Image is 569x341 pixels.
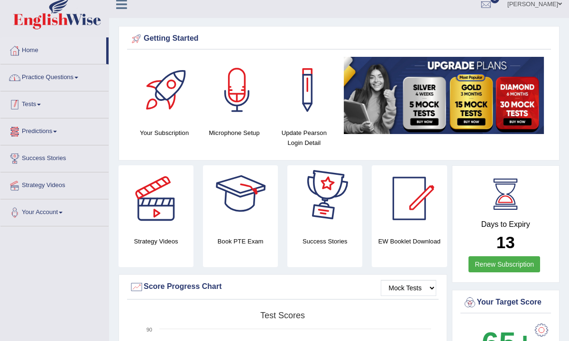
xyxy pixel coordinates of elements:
[344,57,544,134] img: small5.jpg
[468,256,540,272] a: Renew Subscription
[203,236,278,246] h4: Book PTE Exam
[0,199,109,223] a: Your Account
[134,128,194,138] h4: Your Subscription
[129,32,549,46] div: Getting Started
[260,311,305,320] tspan: Test scores
[463,220,549,229] h4: Days to Expiry
[496,233,515,251] b: 13
[0,37,106,61] a: Home
[129,280,436,294] div: Score Progress Chart
[0,118,109,142] a: Predictions
[119,236,193,246] h4: Strategy Videos
[0,64,109,88] a: Practice Questions
[463,296,549,310] div: Your Target Score
[0,145,109,169] a: Success Stories
[287,236,362,246] h4: Success Stories
[0,91,109,115] a: Tests
[204,128,264,138] h4: Microphone Setup
[274,128,334,148] h4: Update Pearson Login Detail
[147,327,152,332] text: 90
[372,236,447,246] h4: EW Booklet Download
[0,172,109,196] a: Strategy Videos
